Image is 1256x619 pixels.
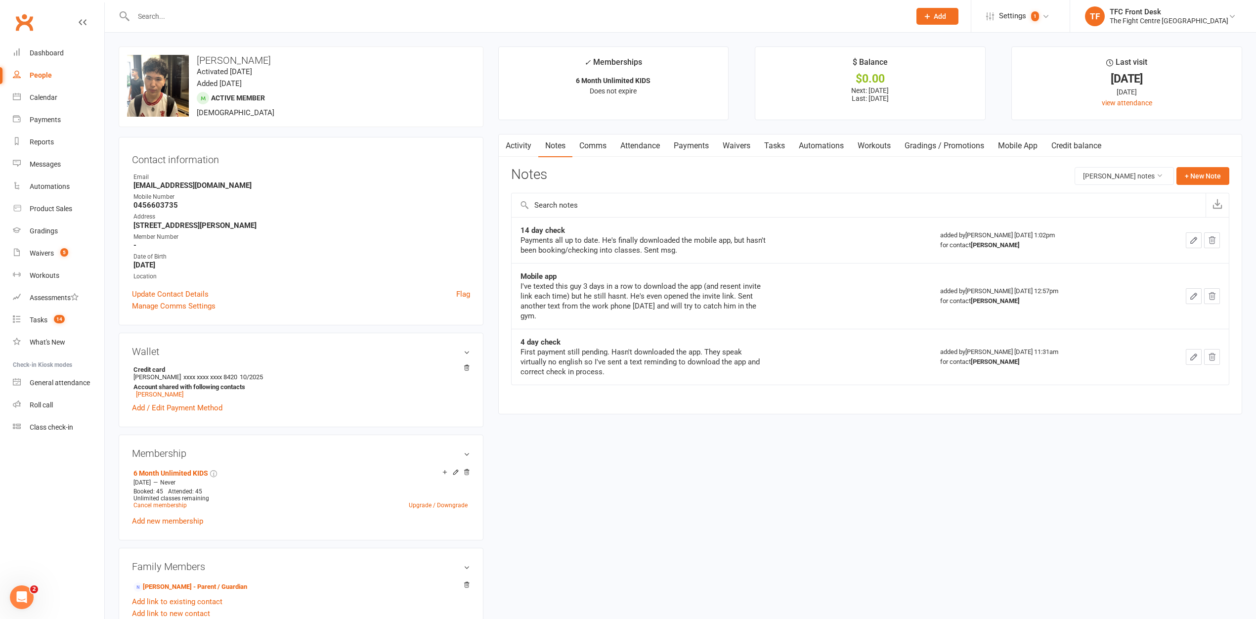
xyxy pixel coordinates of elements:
[764,87,976,102] p: Next: [DATE] Last: [DATE]
[520,272,557,281] strong: Mobile app
[1031,11,1039,21] span: 1
[572,134,613,157] a: Comms
[1110,16,1228,25] div: The Fight Centre [GEOGRAPHIC_DATA]
[13,372,104,394] a: General attendance kiosk mode
[851,134,898,157] a: Workouts
[132,150,470,165] h3: Contact information
[456,288,470,300] a: Flag
[940,286,1138,306] div: added by [PERSON_NAME] [DATE] 12:57pm
[520,281,768,321] div: I've texted this guy 3 days in a row to download the app (and resent invite link each time) but h...
[13,87,104,109] a: Calendar
[764,74,976,84] div: $0.00
[133,201,470,210] strong: 0456603735
[971,358,1020,365] strong: [PERSON_NAME]
[133,366,465,373] strong: Credit card
[999,5,1026,27] span: Settings
[1106,56,1147,74] div: Last visit
[133,479,151,486] span: [DATE]
[131,479,470,486] div: —
[133,469,208,477] a: 6 Month Unlimited KIDS
[512,193,1206,217] input: Search notes
[30,49,64,57] div: Dashboard
[30,379,90,387] div: General attendance
[13,64,104,87] a: People
[133,488,163,495] span: Booked: 45
[30,227,58,235] div: Gradings
[30,182,70,190] div: Automations
[898,134,991,157] a: Gradings / Promotions
[520,235,768,255] div: Payments all up to date. He's finally downloaded the mobile app, but hasn't been booking/checking...
[127,55,189,117] img: image1746424861.png
[1110,7,1228,16] div: TFC Front Desk
[613,134,667,157] a: Attendance
[132,364,470,399] li: [PERSON_NAME]
[991,134,1044,157] a: Mobile App
[133,232,470,242] div: Member Number
[133,212,470,221] div: Address
[132,300,216,312] a: Manage Comms Settings
[576,77,650,85] strong: 6 Month Unlimited KIDS
[13,220,104,242] a: Gradings
[133,272,470,281] div: Location
[12,10,37,35] a: Clubworx
[133,173,470,182] div: Email
[211,94,265,102] span: Active member
[240,373,263,381] span: 10/2025
[60,248,68,257] span: 5
[132,402,222,414] a: Add / Edit Payment Method
[133,582,247,592] a: [PERSON_NAME] - Parent / Guardian
[168,488,202,495] span: Attended: 45
[520,338,561,347] strong: 4 day check
[160,479,175,486] span: Never
[133,495,209,502] span: Unlimited classes remaining
[853,56,888,74] div: $ Balance
[30,160,61,168] div: Messages
[13,416,104,439] a: Class kiosk mode
[13,109,104,131] a: Payments
[916,8,958,25] button: Add
[940,347,1138,367] div: added by [PERSON_NAME] [DATE] 11:31am
[940,296,1138,306] div: for contact
[1176,167,1229,185] button: + New Note
[183,373,237,381] span: xxxx xxxx xxxx 8420
[30,271,59,279] div: Workouts
[30,205,72,213] div: Product Sales
[133,192,470,202] div: Mobile Number
[13,153,104,176] a: Messages
[197,67,252,76] time: Activated [DATE]
[136,391,183,398] a: [PERSON_NAME]
[10,585,34,609] iframe: Intercom live chat
[132,517,203,526] a: Add new membership
[940,240,1138,250] div: for contact
[13,331,104,354] a: What's New
[132,288,209,300] a: Update Contact Details
[197,108,274,117] span: [DEMOGRAPHIC_DATA]
[757,134,792,157] a: Tasks
[133,181,470,190] strong: [EMAIL_ADDRESS][DOMAIN_NAME]
[667,134,716,157] a: Payments
[520,347,768,377] div: First payment still pending. Hasn't downloaded the app. They speak virtually no english so I've s...
[940,357,1138,367] div: for contact
[30,71,52,79] div: People
[133,261,470,269] strong: [DATE]
[132,448,470,459] h3: Membership
[30,338,65,346] div: What's New
[30,316,47,324] div: Tasks
[13,309,104,331] a: Tasks 14
[30,423,73,431] div: Class check-in
[971,297,1020,305] strong: [PERSON_NAME]
[133,252,470,262] div: Date of Birth
[54,315,65,323] span: 14
[133,502,187,509] a: Cancel membership
[940,230,1138,250] div: added by [PERSON_NAME] [DATE] 1:02pm
[1021,87,1233,97] div: [DATE]
[132,596,222,608] a: Add link to existing contact
[1021,74,1233,84] div: [DATE]
[13,131,104,153] a: Reports
[13,176,104,198] a: Automations
[971,241,1020,249] strong: [PERSON_NAME]
[1075,167,1174,185] button: [PERSON_NAME] notes
[934,12,946,20] span: Add
[13,394,104,416] a: Roll call
[133,221,470,230] strong: [STREET_ADDRESS][PERSON_NAME]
